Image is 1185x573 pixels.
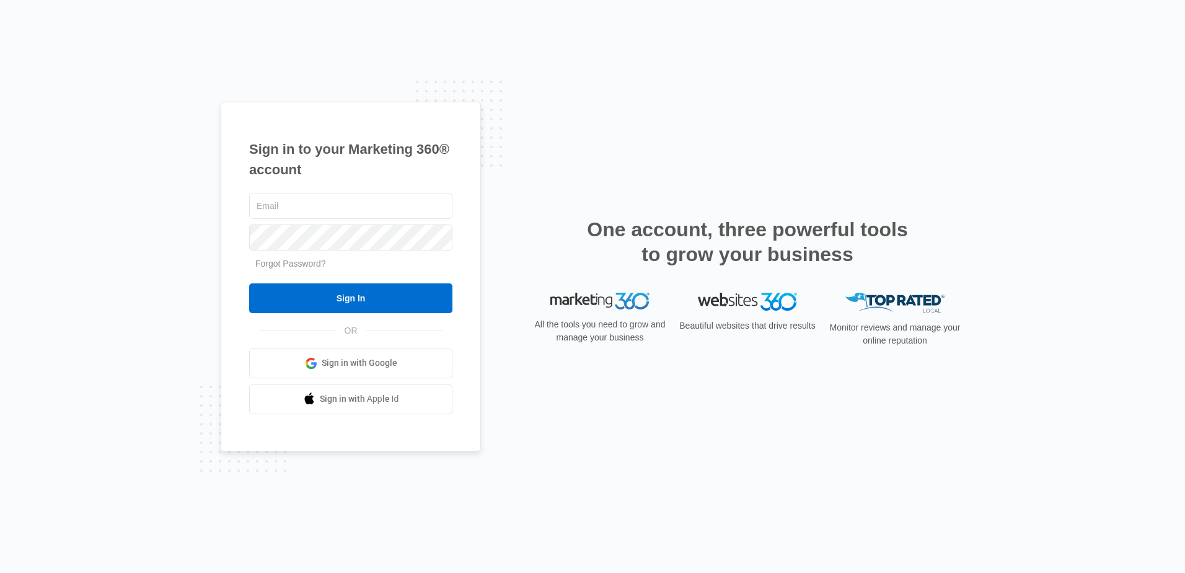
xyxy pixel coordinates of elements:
[826,321,964,347] p: Monitor reviews and manage your online reputation
[336,324,366,337] span: OR
[698,293,797,311] img: Websites 360
[249,349,452,378] a: Sign in with Google
[550,293,650,310] img: Marketing 360
[678,319,817,332] p: Beautiful websites that drive results
[249,193,452,219] input: Email
[322,357,397,370] span: Sign in with Google
[845,293,945,313] img: Top Rated Local
[249,384,452,414] a: Sign in with Apple Id
[531,318,669,344] p: All the tools you need to grow and manage your business
[249,139,452,180] h1: Sign in to your Marketing 360® account
[320,393,399,406] span: Sign in with Apple Id
[255,259,326,269] a: Forgot Password?
[249,283,452,313] input: Sign In
[583,217,912,267] h2: One account, three powerful tools to grow your business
